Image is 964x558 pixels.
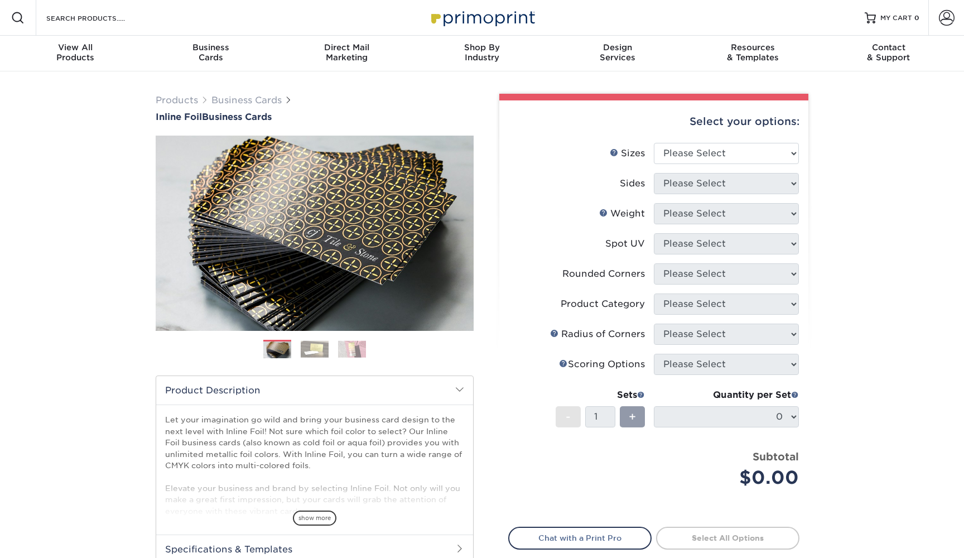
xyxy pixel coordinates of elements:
div: Weight [599,207,645,220]
div: Spot UV [605,237,645,251]
a: Inline FoilBusiness Cards [156,112,474,122]
div: & Support [821,42,956,62]
span: View All [8,42,143,52]
input: SEARCH PRODUCTS..... [45,11,154,25]
a: DesignServices [550,36,685,71]
span: Inline Foil [156,112,202,122]
span: Resources [685,42,821,52]
a: Products [156,95,198,105]
span: show more [293,511,336,526]
span: 0 [914,14,919,22]
div: Scoring Options [559,358,645,371]
div: Quantity per Set [654,388,799,402]
div: Products [8,42,143,62]
a: Direct MailMarketing [279,36,414,71]
div: Cards [143,42,279,62]
div: Radius of Corners [550,328,645,341]
div: & Templates [685,42,821,62]
a: Resources& Templates [685,36,821,71]
span: + [629,408,636,425]
div: Product Category [561,297,645,311]
span: Design [550,42,685,52]
div: Rounded Corners [562,267,645,281]
div: Marketing [279,42,414,62]
span: MY CART [880,13,912,23]
img: Business Cards 03 [338,340,366,358]
a: BusinessCards [143,36,279,71]
strong: Subtotal [753,450,799,463]
div: Industry [414,42,550,62]
a: Contact& Support [821,36,956,71]
div: Sides [620,177,645,190]
a: Select All Options [656,527,799,549]
div: Select your options: [508,100,799,143]
img: Inline Foil 01 [156,74,474,392]
span: Contact [821,42,956,52]
a: View AllProducts [8,36,143,71]
h1: Business Cards [156,112,474,122]
img: Business Cards 02 [301,340,329,358]
h2: Product Description [156,376,473,405]
img: Primoprint [426,6,538,30]
a: Business Cards [211,95,282,105]
span: - [566,408,571,425]
span: Business [143,42,279,52]
span: Direct Mail [279,42,414,52]
div: Sizes [610,147,645,160]
span: Shop By [414,42,550,52]
a: Chat with a Print Pro [508,527,652,549]
img: Business Cards 01 [263,336,291,364]
div: $0.00 [662,464,799,491]
a: Shop ByIndustry [414,36,550,71]
div: Sets [556,388,645,402]
div: Services [550,42,685,62]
